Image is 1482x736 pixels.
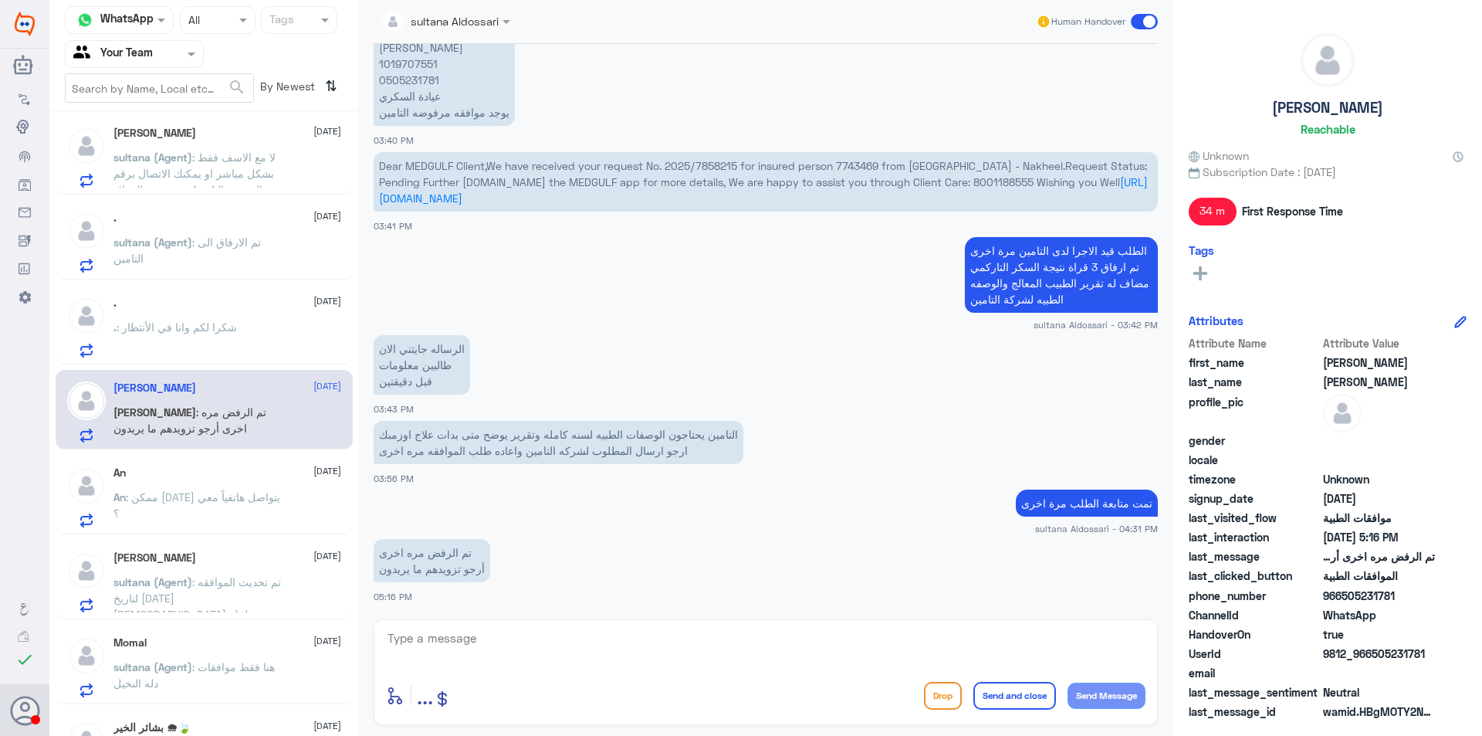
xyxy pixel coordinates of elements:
span: null [1323,452,1435,468]
span: phone_number [1189,588,1320,604]
span: Dear MEDGULF Client,We have received your request No. 2025/7858215 for insured person 7743469 fro... [379,159,1147,188]
button: ... [417,678,433,713]
span: sultana Aldossari - 03:42 PM [1034,318,1158,331]
button: search [228,75,246,100]
input: Search by Name, Local etc… [66,74,253,102]
span: Human Handover [1051,15,1125,29]
span: last_message_sentiment [1189,684,1320,700]
i: check [15,650,34,669]
span: last_clicked_button [1189,568,1320,584]
img: defaultAdmin.png [67,382,106,420]
span: Unknown [1189,148,1249,164]
span: Abdullah [1323,354,1435,371]
h6: Reachable [1301,122,1355,136]
p: 7/10/2025, 4:31 PM [1016,490,1158,517]
span: [PERSON_NAME] [113,405,196,419]
span: sultana (Agent) [113,236,192,249]
span: [DATE] [313,124,341,138]
span: : لا مع الاسف فقط بشكل مباشر او يمكنك الاتصال برقم الموحد والتاوصل مع خدمة العملاء [113,151,276,196]
span: timezone [1189,471,1320,487]
span: sultana (Agent) [113,575,192,588]
span: null [1323,665,1435,681]
img: defaultAdmin.png [67,212,106,250]
span: [DATE] [313,464,341,478]
span: : هنا فقط موافقات دله النخيل [113,660,275,690]
span: تم الرفض مره اخرى أرجو تزويدهم ما يريدون [1323,548,1435,565]
span: الموافقات الطبية [1323,568,1435,584]
span: true [1323,626,1435,643]
h5: بشائر الخير 🌧🍃 [113,721,191,734]
img: yourTeam.svg [73,42,96,66]
h5: Momal [113,636,147,650]
h5: [PERSON_NAME] [1272,99,1383,117]
h6: Attributes [1189,314,1243,327]
span: profile_pic [1189,394,1320,429]
p: 7/10/2025, 3:40 PM [374,34,515,126]
span: [DATE] [313,294,341,308]
span: First Response Time [1242,203,1343,219]
span: sultana (Agent) [113,660,192,673]
p: 7/10/2025, 3:43 PM [374,335,470,395]
h6: Tags [1189,243,1214,257]
span: email [1189,665,1320,681]
span: 2025-10-07T14:16:08.295Z [1323,529,1435,545]
i: ⇅ [325,73,337,99]
span: موافقات الطبية [1323,510,1435,526]
span: 03:43 PM [374,404,414,414]
button: Send and close [973,682,1056,710]
span: Subscription Date : [DATE] [1189,164,1467,180]
span: ... [417,681,433,709]
span: [DATE] [313,634,341,648]
span: sultana (Agent) [113,151,192,164]
span: 2 [1323,607,1435,623]
p: 7/10/2025, 3:56 PM [374,421,743,464]
img: whatsapp.png [73,8,96,32]
p: 7/10/2025, 3:41 PM [374,152,1158,212]
span: 966505231781 [1323,588,1435,604]
span: [DATE] [313,379,341,393]
img: defaultAdmin.png [1301,34,1354,86]
span: gender [1189,432,1320,449]
span: first_name [1189,354,1320,371]
span: signup_date [1189,490,1320,507]
span: : تم تحديث الموافقه لتاريخ [DATE] [DEMOGRAPHIC_DATA] يسلمك [113,575,281,621]
span: : شكرا لكم وانا في الأنتظار [117,321,237,334]
div: Tags [267,11,294,31]
img: defaultAdmin.png [67,127,106,165]
span: last_message_id [1189,704,1320,720]
span: last_interaction [1189,529,1320,545]
span: 03:56 PM [374,473,414,483]
span: sultana Aldossari - 04:31 PM [1035,522,1158,535]
button: Drop [924,682,962,710]
span: By Newest [254,73,319,104]
span: An [113,490,126,504]
h5: . [113,212,117,225]
img: defaultAdmin.png [1323,394,1362,432]
span: : ممكن [DATE] يتواصل هاتفياً معي ؟ [113,490,280,520]
span: null [1323,432,1435,449]
span: 03:41 PM [374,221,412,231]
span: [DATE] [313,209,341,223]
span: 03:40 PM [374,135,414,145]
span: wamid.HBgMOTY2NTA1MjMxNzgxFQIAEhgUM0EyMzM1ODVFQUYzNDY0NzYyMjUA [1323,704,1435,720]
span: . [113,321,117,334]
span: HandoverOn [1189,626,1320,643]
span: Unknown [1323,471,1435,487]
span: [DATE] [313,719,341,733]
span: 05:16 PM [374,592,412,602]
span: 34 m [1189,198,1237,226]
span: last_name [1189,374,1320,390]
span: [DATE] [313,549,341,563]
span: 2024-08-24T11:11:08.162Z [1323,490,1435,507]
h5: Abdullah abdulaziz [113,382,196,395]
span: 0 [1323,684,1435,700]
h5: . [113,297,117,310]
button: Avatar [10,696,39,725]
img: defaultAdmin.png [67,466,106,505]
span: abdulaziz [1323,374,1435,390]
button: Send Message [1068,683,1145,709]
img: Widebot Logo [15,12,35,36]
span: Attribute Name [1189,335,1320,351]
p: 7/10/2025, 5:16 PM [374,539,490,582]
img: defaultAdmin.png [67,551,106,590]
